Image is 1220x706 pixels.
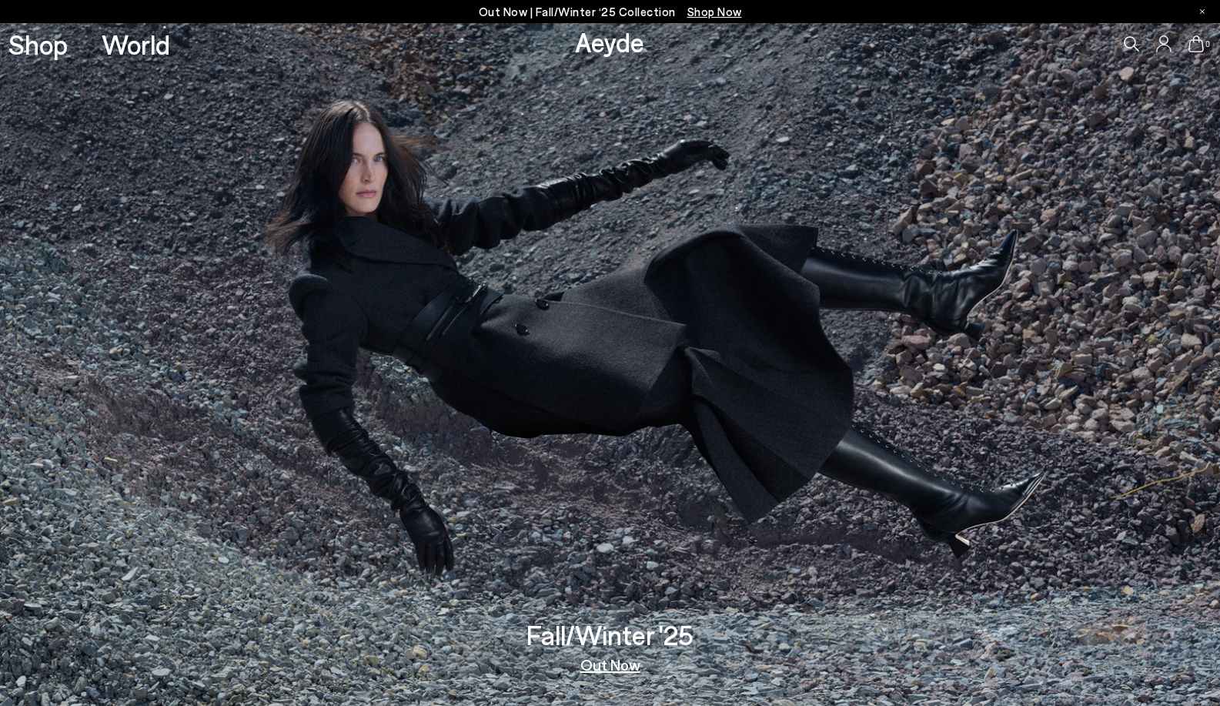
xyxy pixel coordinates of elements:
a: Aeyde [575,25,644,58]
a: Shop [8,31,68,58]
a: Out Now [580,657,640,672]
a: 0 [1188,35,1204,52]
a: World [102,31,170,58]
h3: Fall/Winter '25 [526,621,694,648]
p: Out Now | Fall/Winter ‘25 Collection [479,2,742,22]
span: Navigate to /collections/new-in [687,5,742,18]
span: 0 [1204,40,1212,49]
